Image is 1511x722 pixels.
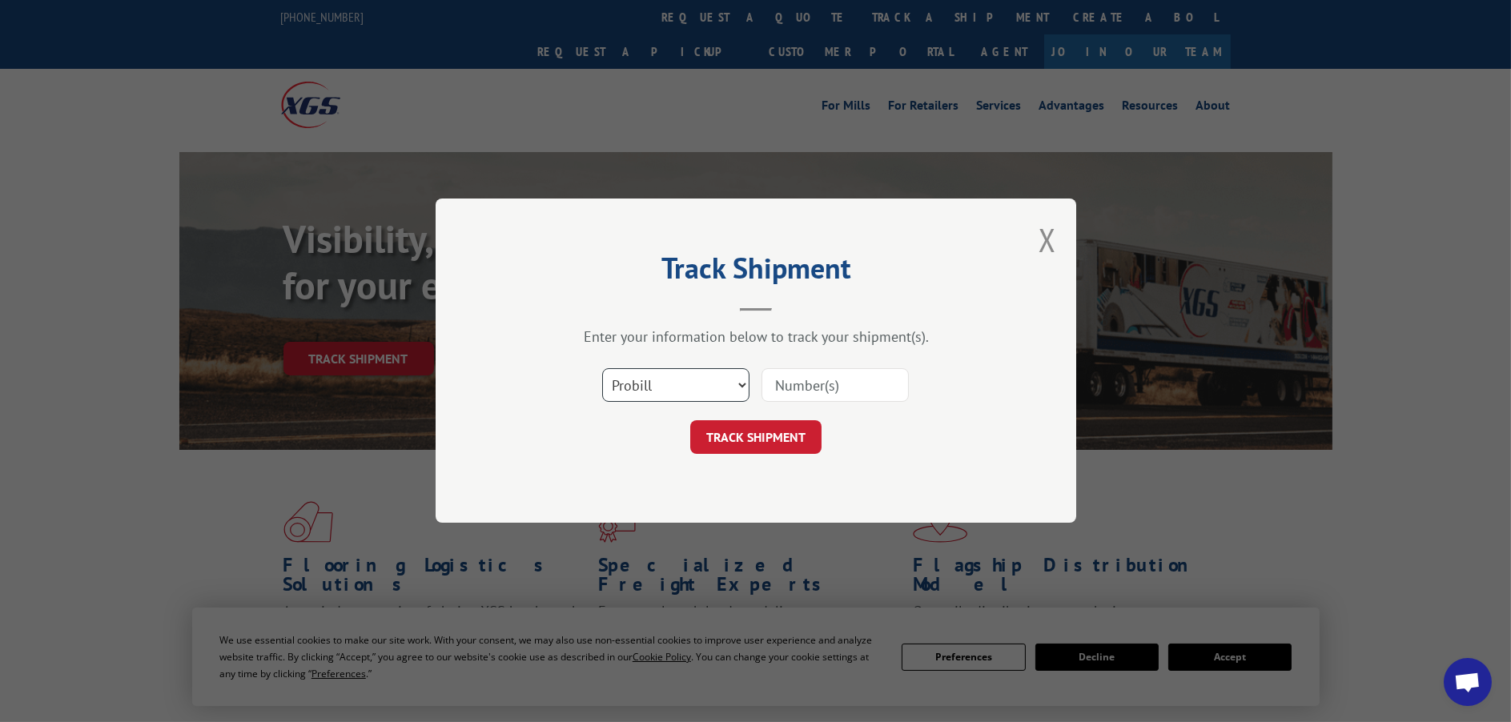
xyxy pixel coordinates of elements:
div: Enter your information below to track your shipment(s). [516,328,996,347]
button: TRACK SHIPMENT [690,421,822,455]
div: Open chat [1444,658,1492,706]
input: Number(s) [762,369,909,403]
button: Close modal [1039,219,1056,261]
h2: Track Shipment [516,257,996,287]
